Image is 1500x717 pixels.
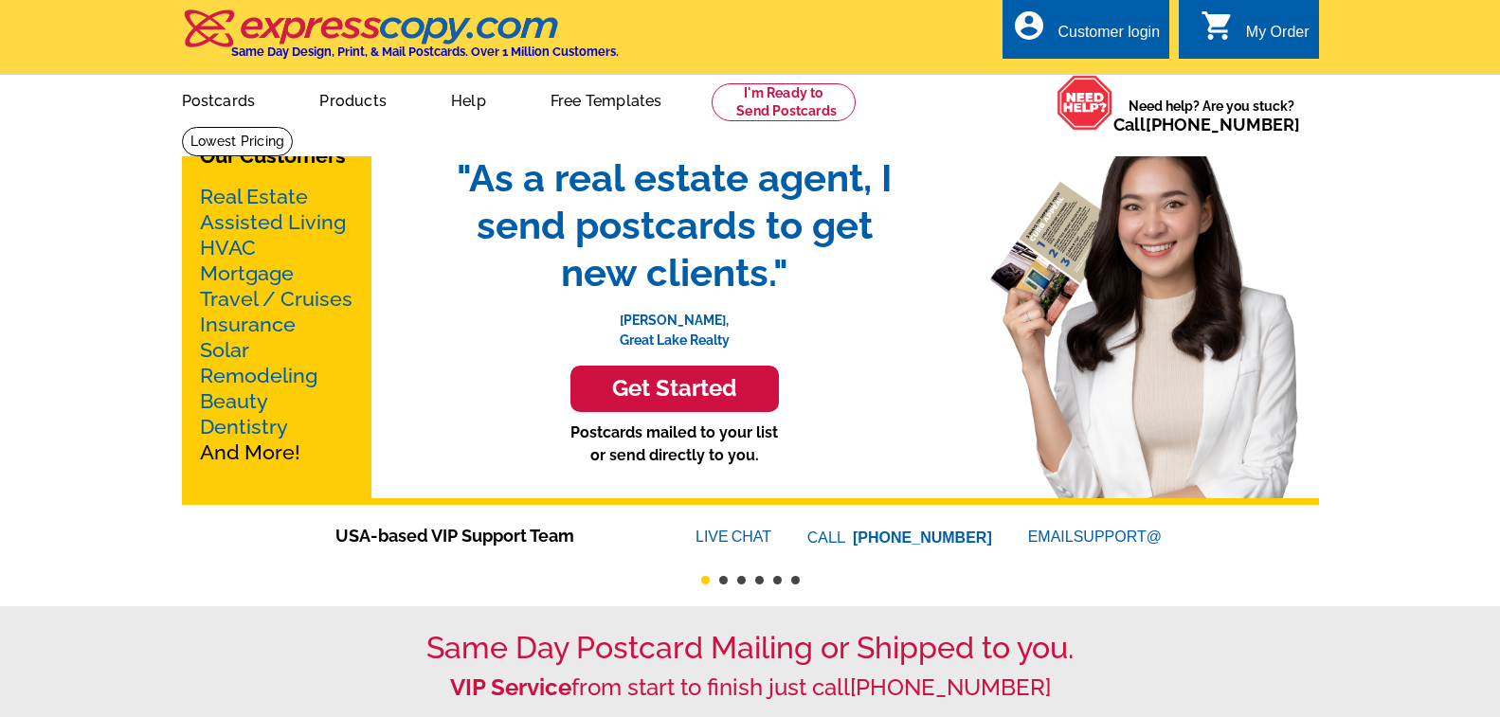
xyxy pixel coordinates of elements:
h1: Same Day Postcard Mailing or Shipped to you. [182,630,1319,666]
div: My Order [1246,24,1310,50]
a: Remodeling [200,364,317,387]
a: Beauty [200,389,268,413]
a: LIVECHAT [696,529,771,545]
button: 5 of 6 [773,576,782,584]
span: Call [1113,115,1300,134]
a: Real Estate [200,185,308,208]
a: Dentistry [200,415,288,439]
a: Help [421,77,516,121]
a: Insurance [200,313,296,336]
a: Mortgage [200,261,294,285]
a: Same Day Design, Print, & Mail Postcards. Over 1 Million Customers. [182,23,619,59]
a: Travel / Cruises [200,287,352,311]
h2: from start to finish just call [182,674,1319,702]
div: Customer login [1057,24,1160,50]
a: Solar [200,338,249,362]
a: Assisted Living [200,210,346,234]
font: CALL [807,527,848,549]
a: [PHONE_NUMBER] [850,673,1051,701]
h3: Get Started [594,375,755,403]
a: [PHONE_NUMBER] [1146,115,1300,134]
h4: Same Day Design, Print, & Mail Postcards. Over 1 Million Customers. [231,45,619,59]
p: And More! [200,184,353,465]
i: account_circle [1012,9,1046,43]
button: 4 of 6 [755,576,764,584]
button: 3 of 6 [737,576,746,584]
strong: VIP Service [450,673,571,701]
button: 2 of 6 [719,576,728,584]
a: HVAC [200,236,256,260]
p: Postcards mailed to your list or send directly to you. [438,421,912,467]
a: account_circle Customer login [1012,21,1160,45]
a: Products [289,77,417,121]
a: EMAILSUPPORT@ [1028,529,1165,545]
a: shopping_cart My Order [1201,21,1310,45]
span: "As a real estate agent, I send postcards to get new clients." [438,154,912,296]
button: 6 of 6 [791,576,800,584]
i: shopping_cart [1201,9,1235,43]
font: LIVE [696,526,732,548]
a: [PHONE_NUMBER] [853,529,992,546]
a: Free Templates [520,77,693,121]
span: Need help? Are you stuck? [1113,97,1310,134]
span: USA-based VIP Support Team [335,523,639,548]
a: Postcards [152,77,286,121]
font: SUPPORT@ [1074,526,1165,548]
p: [PERSON_NAME], Great Lake Realty [438,296,912,350]
a: Get Started [438,366,912,412]
img: help [1057,75,1113,131]
button: 1 of 6 [701,576,710,584]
